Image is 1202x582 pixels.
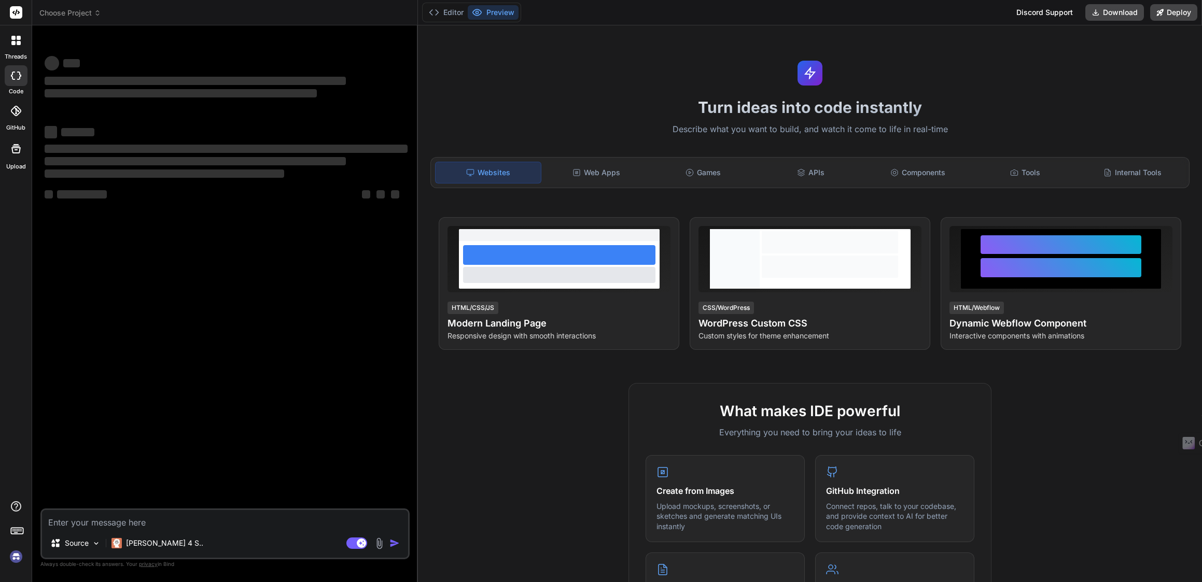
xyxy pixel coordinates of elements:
[865,162,971,183] div: Components
[1010,4,1079,21] div: Discord Support
[126,538,203,548] p: [PERSON_NAME] 4 S..
[651,162,756,183] div: Games
[949,316,1172,331] h4: Dynamic Webflow Component
[9,87,23,96] label: code
[389,538,400,548] img: icon
[45,89,317,97] span: ‌
[646,400,974,422] h2: What makes IDE powerful
[543,162,649,183] div: Web Apps
[425,5,468,20] button: Editor
[45,56,59,70] span: ‌
[448,302,498,314] div: HTML/CSS/JS
[45,190,53,198] span: ‌
[448,316,670,331] h4: Modern Landing Page
[5,52,27,61] label: threads
[448,331,670,341] p: Responsive design with smooth interactions
[6,123,25,132] label: GitHub
[826,485,963,497] h4: GitHub Integration
[972,162,1078,183] div: Tools
[949,302,1004,314] div: HTML/Webflow
[65,538,89,548] p: Source
[45,157,346,165] span: ‌
[40,559,410,569] p: Always double-check its answers. Your in Bind
[424,123,1196,136] p: Describe what you want to build, and watch it come to life in real-time
[468,5,519,20] button: Preview
[656,485,794,497] h4: Create from Images
[63,59,80,67] span: ‌
[362,190,370,198] span: ‌
[7,548,25,565] img: signin
[57,190,107,198] span: ‌
[391,190,399,198] span: ‌
[39,8,101,18] span: Choose Project
[1150,4,1197,21] button: Deploy
[1085,4,1144,21] button: Download
[646,426,974,438] p: Everything you need to bring your ideas to life
[6,162,26,171] label: Upload
[1080,162,1185,183] div: Internal Tools
[435,162,541,183] div: Websites
[373,537,385,549] img: attachment
[45,145,408,153] span: ‌
[949,331,1172,341] p: Interactive components with animations
[698,316,921,331] h4: WordPress Custom CSS
[45,169,284,178] span: ‌
[826,501,963,532] p: Connect repos, talk to your codebase, and provide context to AI for better code generation
[45,126,57,138] span: ‌
[698,331,921,341] p: Custom styles for theme enhancement
[698,302,754,314] div: CSS/WordPress
[376,190,385,198] span: ‌
[424,98,1196,117] h1: Turn ideas into code instantly
[92,539,101,548] img: Pick Models
[61,128,94,136] span: ‌
[656,501,794,532] p: Upload mockups, screenshots, or sketches and generate matching UIs instantly
[139,561,158,567] span: privacy
[758,162,863,183] div: APIs
[111,538,122,548] img: Claude 4 Sonnet
[45,77,346,85] span: ‌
